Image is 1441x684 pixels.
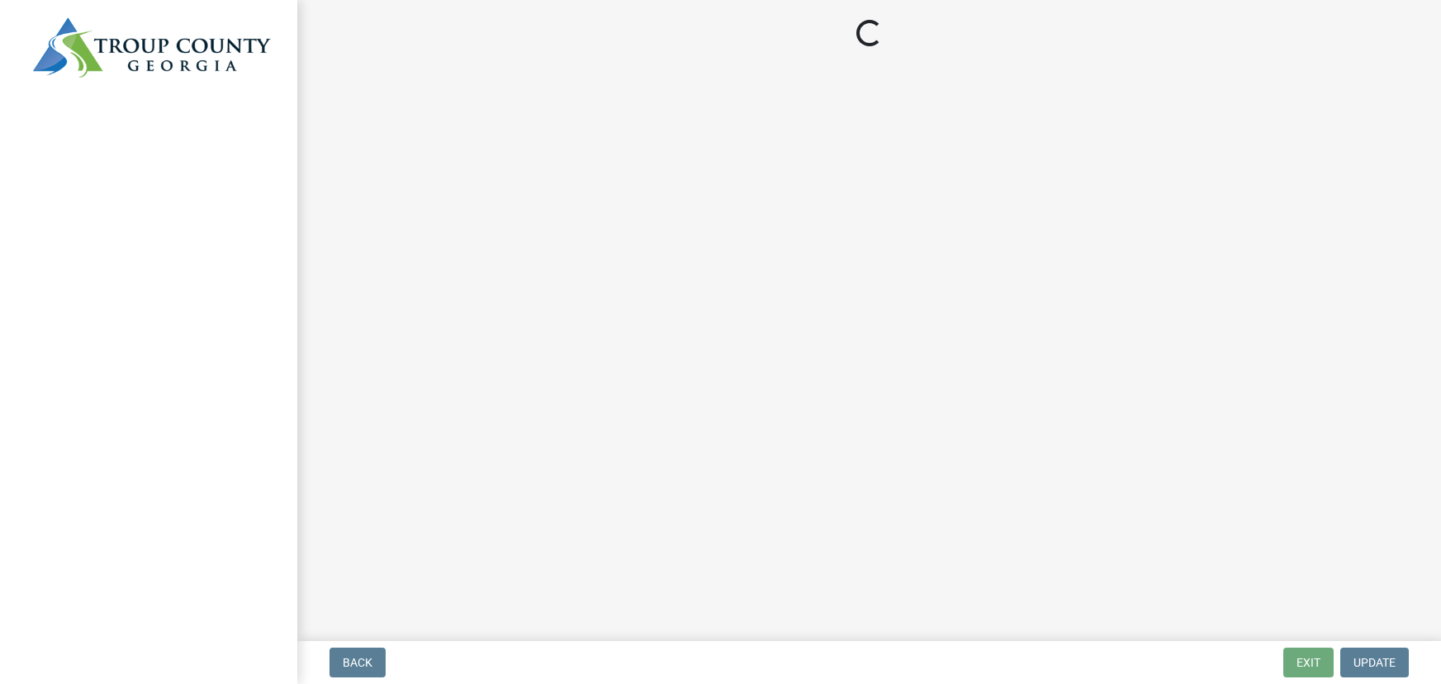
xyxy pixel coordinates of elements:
button: Back [329,648,386,677]
span: Back [343,656,372,669]
button: Update [1340,648,1409,677]
button: Exit [1283,648,1334,677]
img: Troup County, Georgia [33,17,271,78]
span: Update [1353,656,1396,669]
